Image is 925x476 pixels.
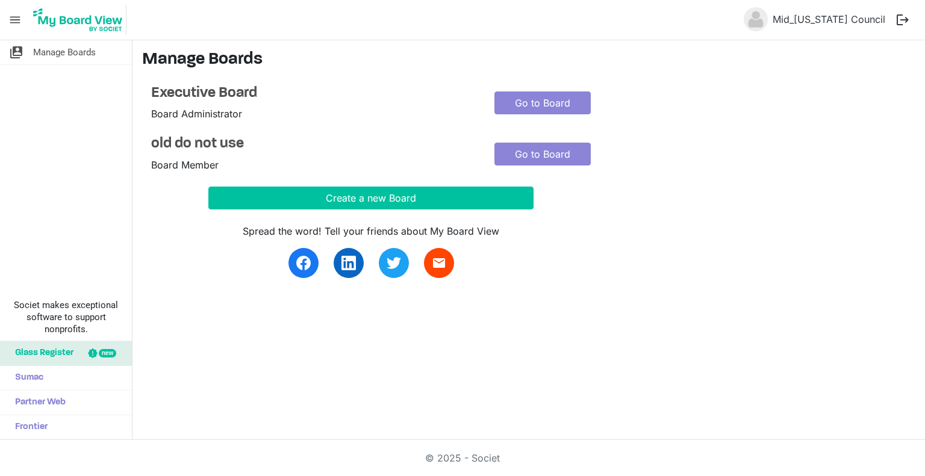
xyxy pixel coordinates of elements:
[208,187,534,209] button: Create a new Board
[387,256,401,270] img: twitter.svg
[4,8,26,31] span: menu
[33,40,96,64] span: Manage Boards
[341,256,356,270] img: linkedin.svg
[9,341,73,365] span: Glass Register
[5,299,126,335] span: Societ makes exceptional software to support nonprofits.
[296,256,311,270] img: facebook.svg
[9,40,23,64] span: switch_account
[9,366,43,390] span: Sumac
[744,7,768,31] img: no-profile-picture.svg
[208,224,534,238] div: Spread the word! Tell your friends about My Board View
[30,5,126,35] img: My Board View Logo
[142,50,915,70] h3: Manage Boards
[9,415,48,439] span: Frontier
[768,7,890,31] a: Mid_[US_STATE] Council
[425,452,500,464] a: © 2025 - Societ
[890,7,915,32] button: logout
[151,159,219,171] span: Board Member
[494,91,591,114] a: Go to Board
[9,391,66,415] span: Partner Web
[151,108,242,120] span: Board Administrator
[151,85,476,102] a: Executive Board
[424,248,454,278] a: email
[494,143,591,165] a: Go to Board
[151,135,476,153] a: old do not use
[99,349,116,357] div: new
[432,256,446,270] span: email
[30,5,131,35] a: My Board View Logo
